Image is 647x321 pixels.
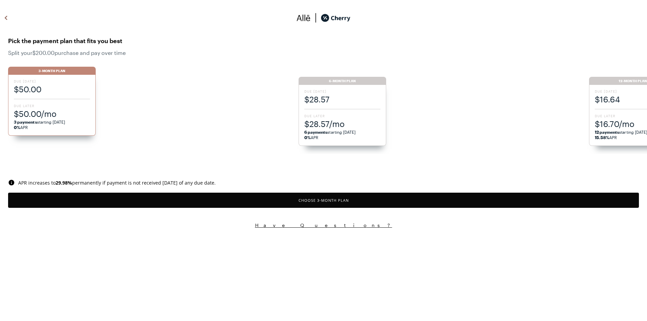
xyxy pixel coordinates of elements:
[595,135,617,140] span: APR
[8,35,639,46] span: Pick the payment plan that fits you best
[304,135,318,140] span: APR
[297,13,311,23] img: svg%3e
[304,135,311,140] strong: 0%
[14,120,37,124] strong: 3 payments
[304,94,380,105] span: $28.57
[8,179,15,186] img: svg%3e
[14,120,65,124] span: starting [DATE]
[304,89,380,94] span: Due [DATE]
[14,84,90,95] span: $50.00
[304,114,380,118] span: Due Later
[14,103,90,108] span: Due Later
[8,193,639,208] button: Choose 3-Month Plan
[8,67,96,75] div: 3-Month Plan
[304,130,356,134] span: starting [DATE]
[304,130,328,134] strong: 6 payments
[8,50,639,56] span: Split your $200.00 purchase and pay over time
[56,180,72,186] b: 29.98 %
[14,79,90,84] span: Due [DATE]
[18,180,216,186] span: APR increases to permanently if payment is not received [DATE] of any due date.
[14,125,28,130] span: APR
[14,125,20,130] strong: 0%
[595,135,609,140] strong: 15.58%
[311,13,321,23] img: svg%3e
[299,77,386,85] div: 6-Month Plan
[321,13,350,23] img: cherry_black_logo-DrOE_MJI.svg
[14,108,90,119] span: $50.00/mo
[304,118,380,129] span: $28.57/mo
[2,13,10,23] img: svg%3e
[595,130,619,134] strong: 12 payments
